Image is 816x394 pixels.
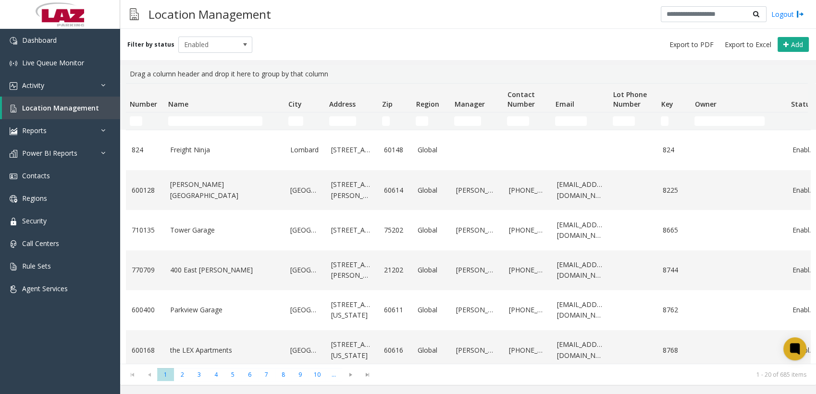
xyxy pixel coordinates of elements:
a: [STREET_ADDRESS][US_STATE] [331,339,372,361]
span: Zip [382,99,393,109]
input: Manager Filter [454,116,481,126]
img: 'icon' [10,150,17,158]
a: [EMAIL_ADDRESS][DOMAIN_NAME] [557,179,603,201]
span: Go to the last page [359,368,376,382]
img: 'icon' [10,82,17,90]
a: [PERSON_NAME] [456,345,497,356]
a: Global [418,185,445,196]
a: 8665 [663,225,685,235]
a: [PHONE_NUMBER] [509,305,545,315]
span: Page 2 [174,368,191,381]
a: Global [418,145,445,155]
a: [STREET_ADDRESS][US_STATE] [331,299,372,321]
a: 8225 [663,185,685,196]
a: [GEOGRAPHIC_DATA] [290,265,320,275]
a: [PHONE_NUMBER] [509,225,545,235]
a: Enabled [792,305,815,315]
span: Page 9 [292,368,309,381]
span: Address [329,99,356,109]
td: Address Filter [325,112,378,130]
a: Global [418,305,445,315]
span: Contacts [22,171,50,180]
input: Region Filter [416,116,428,126]
a: 600400 [132,305,159,315]
a: [PERSON_NAME] [456,305,497,315]
img: logout [796,9,804,19]
a: [EMAIL_ADDRESS][DOMAIN_NAME] [557,339,603,361]
img: pageIcon [130,2,139,26]
span: Manager [454,99,484,109]
a: [GEOGRAPHIC_DATA] [290,305,320,315]
span: Page 10 [309,368,325,381]
td: Contact Number Filter [503,112,551,130]
td: Owner Filter [691,112,787,130]
a: 770709 [132,265,159,275]
a: Enabled [792,265,815,275]
a: Global [418,345,445,356]
span: Page 3 [191,368,208,381]
span: Regions [22,194,47,203]
a: 824 [132,145,159,155]
a: [PERSON_NAME] [456,225,497,235]
span: City [288,99,302,109]
span: Page 7 [258,368,275,381]
input: Number Filter [130,116,142,126]
a: Enabled [792,225,815,235]
a: [STREET_ADDRESS][PERSON_NAME] [331,179,372,201]
span: Dashboard [22,36,57,45]
a: 60616 [384,345,406,356]
img: 'icon' [10,172,17,180]
a: [GEOGRAPHIC_DATA] [290,345,320,356]
a: 75202 [384,225,406,235]
a: [PERSON_NAME][GEOGRAPHIC_DATA] [170,179,279,201]
span: Key [661,99,673,109]
td: Key Filter [657,112,691,130]
td: Zip Filter [378,112,412,130]
a: 21202 [384,265,406,275]
span: Go to the next page [344,371,357,379]
a: 600168 [132,345,159,356]
input: Owner Filter [694,116,765,126]
a: 60148 [384,145,406,155]
a: the LEX Apartments [170,345,279,356]
a: [PHONE_NUMBER] [509,185,545,196]
span: Live Queue Monitor [22,58,84,67]
td: Email Filter [551,112,609,130]
span: Activity [22,81,44,90]
img: 'icon' [10,285,17,293]
span: Enabled [179,37,237,52]
a: [PHONE_NUMBER] [509,345,545,356]
span: Add [791,40,803,49]
td: Number Filter [126,112,164,130]
span: Page 1 [157,368,174,381]
a: Global [418,265,445,275]
a: Freight Ninja [170,145,279,155]
a: 8762 [663,305,685,315]
img: 'icon' [10,105,17,112]
img: 'icon' [10,195,17,203]
img: 'icon' [10,60,17,67]
td: Lot Phone Number Filter [609,112,657,130]
a: [STREET_ADDRESS][PERSON_NAME] [331,259,372,281]
img: 'icon' [10,127,17,135]
a: [PERSON_NAME] [456,265,497,275]
label: Filter by status [127,40,174,49]
span: Page 6 [241,368,258,381]
span: Security [22,216,47,225]
img: 'icon' [10,37,17,45]
span: Go to the next page [342,368,359,382]
a: [PHONE_NUMBER] [509,265,545,275]
div: Drag a column header and drop it here to group by that column [126,65,810,83]
input: Key Filter [661,116,668,126]
a: 400 East [PERSON_NAME] [170,265,279,275]
span: Lot Phone Number [613,90,646,109]
button: Export to PDF [666,38,717,51]
span: Contact Number [507,90,534,109]
a: [STREET_ADDRESS] [331,145,372,155]
input: Name Filter [168,116,262,126]
span: Location Management [22,103,99,112]
img: 'icon' [10,240,17,248]
span: Region [416,99,439,109]
td: Name Filter [164,112,284,130]
a: Enabled [792,185,815,196]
